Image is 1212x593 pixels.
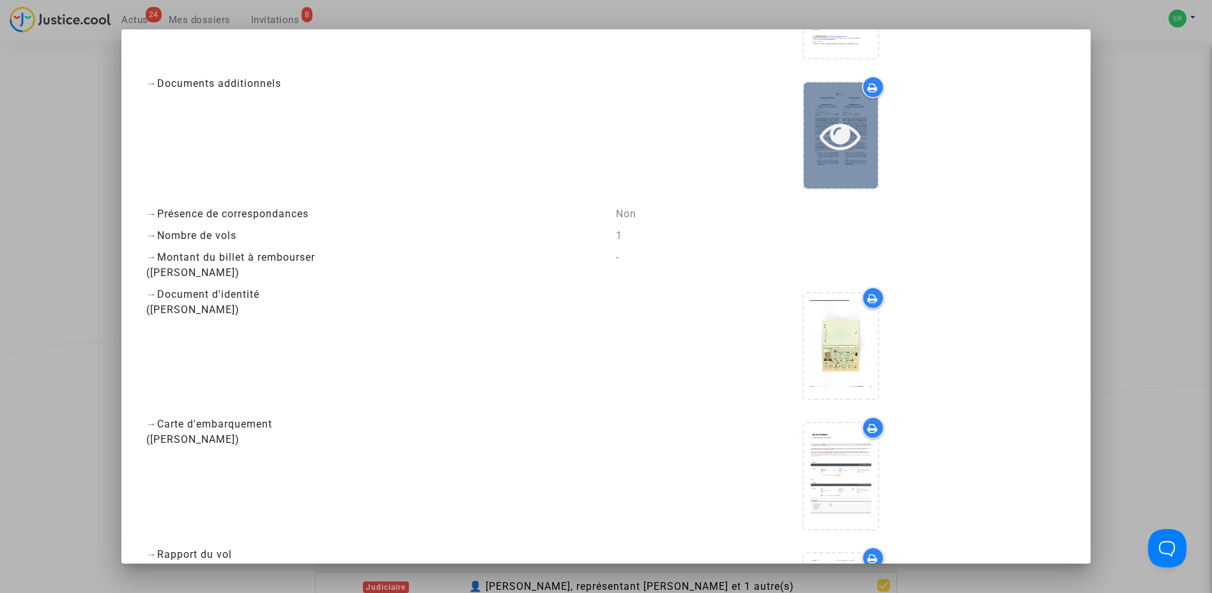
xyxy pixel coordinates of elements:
[146,287,597,302] div: Document d'identité
[616,208,636,220] span: Non
[616,251,619,263] span: -
[146,77,157,89] span: →
[1148,529,1186,567] iframe: Help Scout Beacon - Open
[146,76,597,91] div: Documents additionnels
[146,265,597,281] div: ([PERSON_NAME])
[146,229,157,242] span: →
[146,228,597,243] div: Nombre de vols
[146,432,597,447] div: ([PERSON_NAME])
[146,250,597,265] div: Montant du billet à rembourser
[616,229,622,242] span: 1
[146,302,597,318] div: ([PERSON_NAME])
[146,208,157,220] span: →
[146,206,597,222] div: Présence de correspondances
[146,251,157,263] span: →
[146,548,157,560] span: →
[146,418,157,430] span: →
[146,417,597,432] div: Carte d'embarquement
[146,288,157,300] span: →
[146,547,597,562] div: Rapport du vol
